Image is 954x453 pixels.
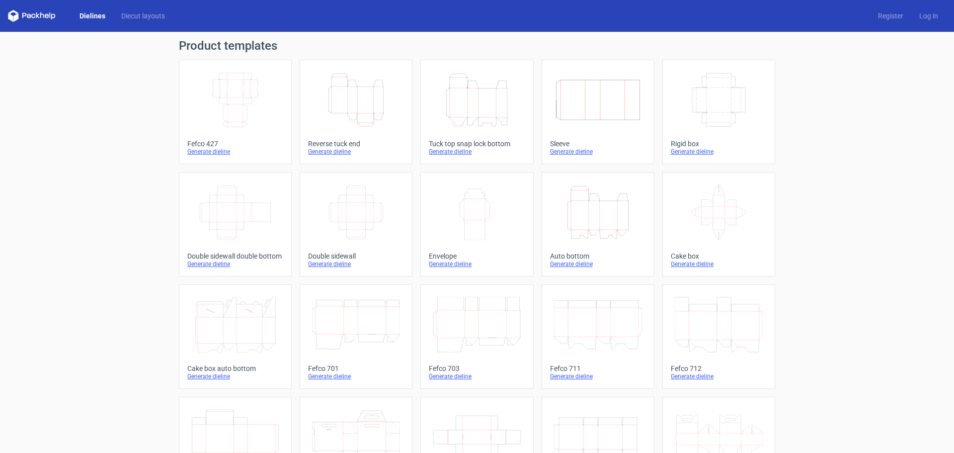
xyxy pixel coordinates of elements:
[187,364,283,372] div: Cake box auto bottom
[671,148,767,156] div: Generate dieline
[671,372,767,380] div: Generate dieline
[429,260,525,268] div: Generate dieline
[420,284,533,389] a: Fefco 703Generate dieline
[662,284,775,389] a: Fefco 712Generate dieline
[662,172,775,276] a: Cake boxGenerate dieline
[542,284,654,389] a: Fefco 711Generate dieline
[420,172,533,276] a: EnvelopeGenerate dieline
[72,11,113,21] a: Dielines
[671,140,767,148] div: Rigid box
[550,372,646,380] div: Generate dieline
[300,172,412,276] a: Double sidewallGenerate dieline
[308,252,404,260] div: Double sidewall
[550,252,646,260] div: Auto bottom
[308,148,404,156] div: Generate dieline
[542,60,654,164] a: SleeveGenerate dieline
[662,60,775,164] a: Rigid boxGenerate dieline
[542,172,654,276] a: Auto bottomGenerate dieline
[187,148,283,156] div: Generate dieline
[187,140,283,148] div: Fefco 427
[187,372,283,380] div: Generate dieline
[179,60,292,164] a: Fefco 427Generate dieline
[870,11,911,21] a: Register
[550,140,646,148] div: Sleeve
[179,284,292,389] a: Cake box auto bottomGenerate dieline
[429,148,525,156] div: Generate dieline
[550,148,646,156] div: Generate dieline
[308,372,404,380] div: Generate dieline
[179,172,292,276] a: Double sidewall double bottomGenerate dieline
[300,284,412,389] a: Fefco 701Generate dieline
[671,364,767,372] div: Fefco 712
[911,11,946,21] a: Log in
[308,364,404,372] div: Fefco 701
[429,252,525,260] div: Envelope
[429,364,525,372] div: Fefco 703
[671,252,767,260] div: Cake box
[113,11,173,21] a: Diecut layouts
[300,60,412,164] a: Reverse tuck endGenerate dieline
[187,252,283,260] div: Double sidewall double bottom
[671,260,767,268] div: Generate dieline
[429,372,525,380] div: Generate dieline
[308,260,404,268] div: Generate dieline
[179,40,775,52] h1: Product templates
[550,364,646,372] div: Fefco 711
[187,260,283,268] div: Generate dieline
[420,60,533,164] a: Tuck top snap lock bottomGenerate dieline
[308,140,404,148] div: Reverse tuck end
[429,140,525,148] div: Tuck top snap lock bottom
[550,260,646,268] div: Generate dieline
